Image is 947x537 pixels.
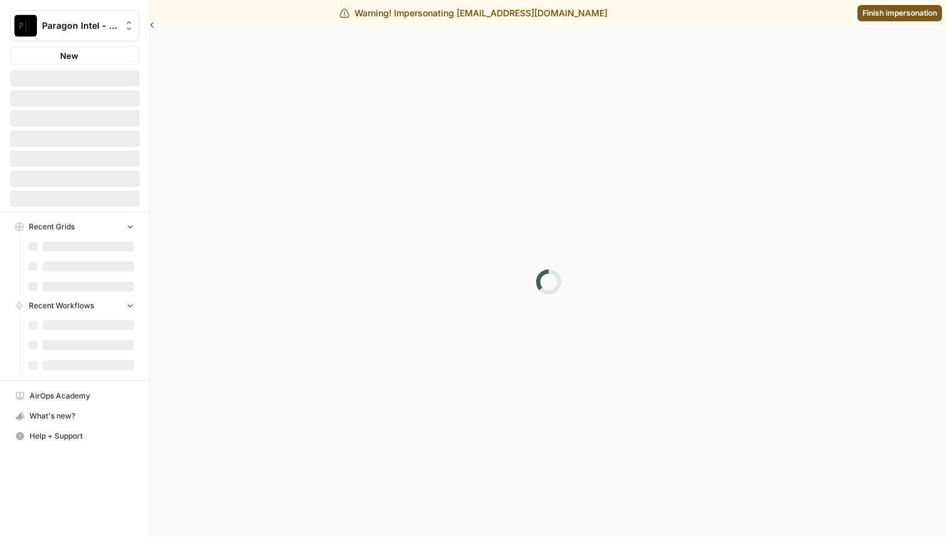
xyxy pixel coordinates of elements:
[10,10,140,41] button: Workspace: Paragon Intel - Bill / Ty / Colby R&D
[857,5,942,21] a: Finish impersonation
[29,430,134,442] span: Help + Support
[42,19,118,32] span: Paragon Intel - Bill / Ty / [PERSON_NAME] R&D
[10,217,140,236] button: Recent Grids
[10,426,140,446] button: Help + Support
[10,46,140,65] button: New
[29,390,134,402] span: AirOps Academy
[10,406,140,426] button: What's new?
[29,300,94,311] span: Recent Workflows
[10,296,140,315] button: Recent Workflows
[14,14,37,37] img: Paragon Intel - Bill / Ty / Colby R&D Logo
[29,221,75,232] span: Recent Grids
[11,407,139,425] div: What's new?
[339,7,608,19] div: Warning! Impersonating [EMAIL_ADDRESS][DOMAIN_NAME]
[862,8,937,19] span: Finish impersonation
[60,50,78,62] span: New
[10,386,140,406] a: AirOps Academy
